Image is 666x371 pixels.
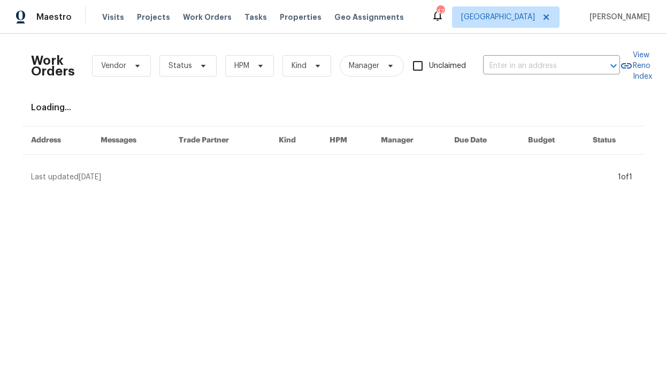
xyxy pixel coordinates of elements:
[584,126,644,155] th: Status
[79,173,101,181] span: [DATE]
[244,13,267,21] span: Tasks
[31,102,636,113] div: Loading...
[334,12,404,22] span: Geo Assignments
[585,12,650,22] span: [PERSON_NAME]
[31,172,615,183] div: Last updated
[137,12,170,22] span: Projects
[606,58,621,73] button: Open
[169,60,192,71] span: Status
[620,50,652,82] a: View Reno Index
[92,126,171,155] th: Messages
[446,126,519,155] th: Due Date
[519,126,584,155] th: Budget
[372,126,446,155] th: Manager
[101,60,126,71] span: Vendor
[483,58,590,74] input: Enter in an address
[183,12,232,22] span: Work Orders
[321,126,372,155] th: HPM
[102,12,124,22] span: Visits
[618,172,632,183] div: 1 of 1
[437,6,444,17] div: 47
[36,12,72,22] span: Maestro
[31,55,75,77] h2: Work Orders
[461,12,535,22] span: [GEOGRAPHIC_DATA]
[280,12,321,22] span: Properties
[292,60,307,71] span: Kind
[349,60,379,71] span: Manager
[170,126,270,155] th: Trade Partner
[22,126,92,155] th: Address
[429,60,466,72] span: Unclaimed
[234,60,249,71] span: HPM
[270,126,321,155] th: Kind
